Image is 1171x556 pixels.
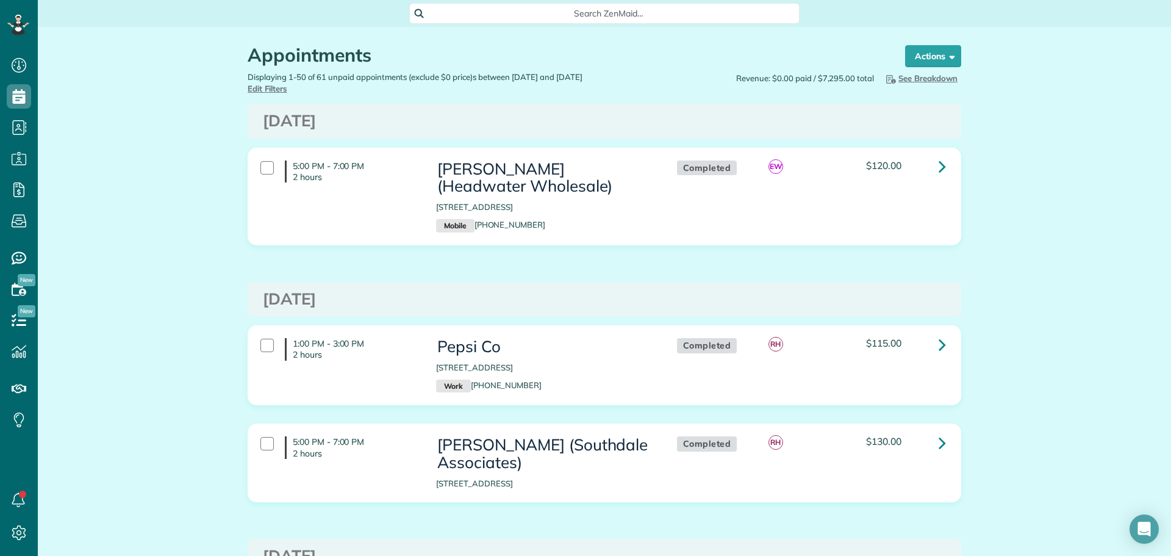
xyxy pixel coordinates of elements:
span: RH [768,337,783,352]
span: New [18,305,35,317]
span: $120.00 [866,159,901,171]
div: Open Intercom Messenger [1130,514,1159,544]
a: Mobile[PHONE_NUMBER] [436,220,545,229]
span: Completed [677,338,737,353]
p: 2 hours [293,171,418,182]
p: [STREET_ADDRESS] [436,201,652,213]
small: Work [436,380,470,393]
span: RH [768,435,783,450]
p: 2 hours [293,349,418,360]
span: Revenue: $0.00 paid / $7,295.00 total [736,73,874,84]
div: Displaying 1-50 of 61 unpaid appointments (exclude $0 price)s between [DATE] and [DATE] [238,71,604,95]
p: [STREET_ADDRESS] [436,362,652,374]
h1: Appointments [248,45,882,65]
span: New [18,274,35,286]
p: 2 hours [293,448,418,459]
h3: [DATE] [263,112,946,130]
a: Work[PHONE_NUMBER] [436,380,542,390]
h4: 5:00 PM - 7:00 PM [285,161,418,182]
button: Actions [905,45,961,67]
span: See Breakdown [884,73,958,83]
h3: [PERSON_NAME] (Headwater Wholesale) [436,161,652,195]
span: EW [768,159,783,174]
h4: 5:00 PM - 7:00 PM [285,436,418,458]
span: $130.00 [866,435,901,447]
small: Mobile [436,219,474,233]
h3: [DATE] [263,291,946,308]
h3: [PERSON_NAME] (Southdale Associates) [436,436,652,471]
p: [STREET_ADDRESS] [436,478,652,489]
span: Completed [677,436,737,452]
a: Edit Filters [248,84,287,93]
button: See Breakdown [880,71,961,85]
h4: 1:00 PM - 3:00 PM [285,338,418,360]
h3: Pepsi Co [436,338,652,356]
span: $115.00 [866,337,901,349]
span: Completed [677,161,737,176]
